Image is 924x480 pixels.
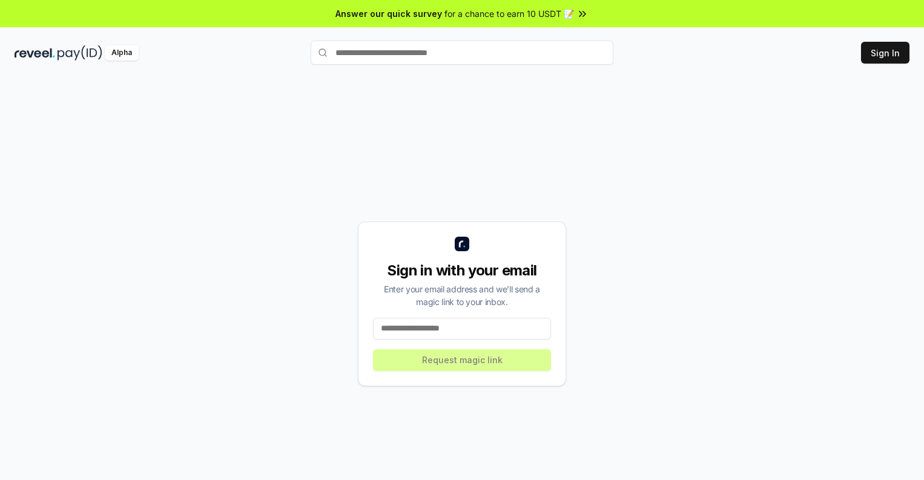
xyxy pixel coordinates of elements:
[15,45,55,61] img: reveel_dark
[58,45,102,61] img: pay_id
[444,7,574,20] span: for a chance to earn 10 USDT 📝
[373,261,551,280] div: Sign in with your email
[455,237,469,251] img: logo_small
[335,7,442,20] span: Answer our quick survey
[373,283,551,308] div: Enter your email address and we’ll send a magic link to your inbox.
[105,45,139,61] div: Alpha
[861,42,909,64] button: Sign In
